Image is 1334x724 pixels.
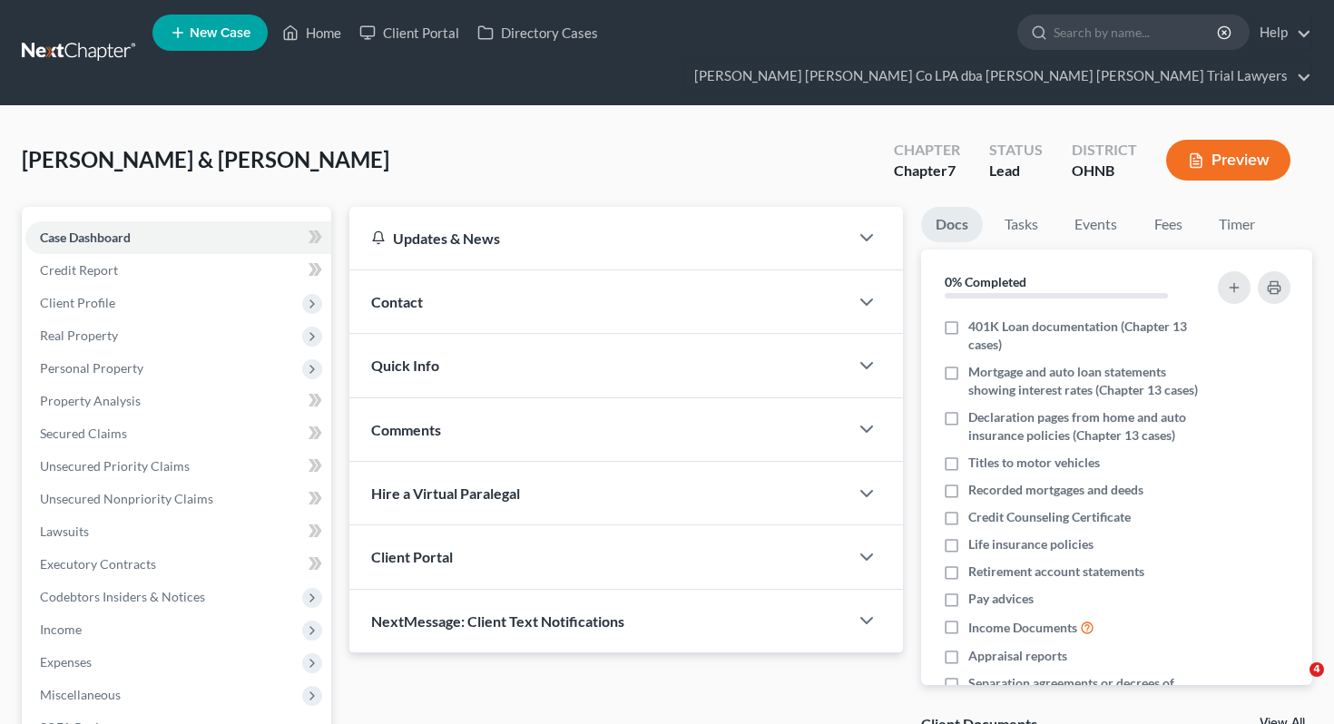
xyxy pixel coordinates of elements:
[25,515,331,548] a: Lawsuits
[25,483,331,515] a: Unsecured Nonpriority Claims
[1054,15,1220,49] input: Search by name...
[990,207,1053,242] a: Tasks
[989,140,1043,161] div: Status
[350,16,468,49] a: Client Portal
[371,484,520,502] span: Hire a Virtual Paralegal
[968,508,1131,526] span: Credit Counseling Certificate
[968,408,1199,445] span: Declaration pages from home and auto insurance policies (Chapter 13 cases)
[40,491,213,506] span: Unsecured Nonpriority Claims
[1251,16,1311,49] a: Help
[40,360,143,376] span: Personal Property
[1309,662,1324,677] span: 4
[968,318,1199,354] span: 401K Loan documentation (Chapter 13 cases)
[40,621,82,637] span: Income
[40,426,127,441] span: Secured Claims
[968,535,1094,553] span: Life insurance policies
[25,417,331,450] a: Secured Claims
[40,328,118,343] span: Real Property
[40,230,131,245] span: Case Dashboard
[894,161,960,181] div: Chapter
[947,161,956,179] span: 7
[894,140,960,161] div: Chapter
[989,161,1043,181] div: Lead
[40,556,156,572] span: Executory Contracts
[40,458,190,474] span: Unsecured Priority Claims
[968,619,1077,637] span: Income Documents
[968,647,1067,665] span: Appraisal reports
[468,16,607,49] a: Directory Cases
[25,548,331,581] a: Executory Contracts
[40,393,141,408] span: Property Analysis
[40,523,89,539] span: Lawsuits
[945,274,1026,289] strong: 0% Completed
[968,563,1144,581] span: Retirement account statements
[40,654,92,670] span: Expenses
[40,687,121,702] span: Miscellaneous
[273,16,350,49] a: Home
[371,357,439,374] span: Quick Info
[1060,207,1132,242] a: Events
[968,481,1143,499] span: Recorded mortgages and deeds
[40,295,115,310] span: Client Profile
[1272,662,1316,706] iframe: Intercom live chat
[371,548,453,565] span: Client Portal
[40,589,205,604] span: Codebtors Insiders & Notices
[25,221,331,254] a: Case Dashboard
[1139,207,1197,242] a: Fees
[371,229,828,248] div: Updates & News
[1166,140,1290,181] button: Preview
[968,590,1034,608] span: Pay advices
[40,262,118,278] span: Credit Report
[685,60,1311,93] a: [PERSON_NAME] [PERSON_NAME] Co LPA dba [PERSON_NAME] [PERSON_NAME] Trial Lawyers
[25,254,331,287] a: Credit Report
[1072,161,1137,181] div: OHNB
[968,454,1100,472] span: Titles to motor vehicles
[1204,207,1270,242] a: Timer
[25,385,331,417] a: Property Analysis
[25,450,331,483] a: Unsecured Priority Claims
[190,26,250,40] span: New Case
[371,293,423,310] span: Contact
[921,207,983,242] a: Docs
[1072,140,1137,161] div: District
[968,363,1199,399] span: Mortgage and auto loan statements showing interest rates (Chapter 13 cases)
[371,421,441,438] span: Comments
[371,612,624,630] span: NextMessage: Client Text Notifications
[968,674,1199,710] span: Separation agreements or decrees of divorces
[22,146,389,172] span: [PERSON_NAME] & [PERSON_NAME]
